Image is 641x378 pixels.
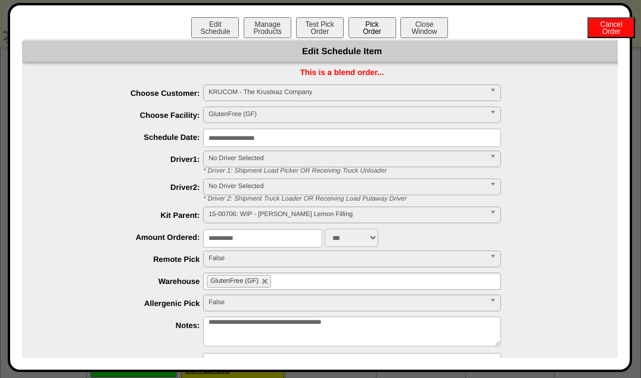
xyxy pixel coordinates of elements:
[209,107,485,121] span: GlutenFree (GF)
[244,17,291,38] button: ManageProducts
[46,277,204,286] label: Warehouse
[46,89,204,98] label: Choose Customer:
[296,17,344,38] button: Test PickOrder
[46,111,204,120] label: Choose Facility:
[209,207,485,221] span: 15-00706: WIP - [PERSON_NAME] Lemon Filling
[210,277,259,285] span: GlutenFree (GF)
[46,299,204,308] label: Allergenic Pick
[209,85,485,99] span: KRUCOM - The Krusteaz Company
[209,179,485,193] span: No Driver Selected
[46,211,204,220] label: Kit Parent:
[46,255,204,264] label: Remote Pick
[46,155,204,164] label: Driver1:
[46,321,204,330] label: Notes:
[587,17,635,38] button: CancelOrder
[46,357,204,366] label: PO Notes:
[46,133,204,142] label: Schedule Date:
[209,295,485,310] span: False
[46,183,204,192] label: Driver2:
[191,17,239,38] button: EditSchedule
[46,233,204,242] label: Amount Ordered:
[209,151,485,165] span: No Driver Selected
[209,251,485,265] span: False
[400,17,448,38] button: CloseWindow
[348,17,396,38] button: PickOrder
[399,27,449,36] a: CloseWindow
